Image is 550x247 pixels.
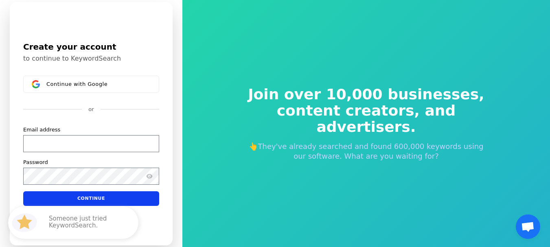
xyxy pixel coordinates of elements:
[23,55,159,63] p: to continue to KeywordSearch
[243,86,490,103] span: Join over 10,000 businesses,
[46,81,107,87] span: Continue with Google
[516,214,540,239] a: دردشة مفتوحة
[49,215,130,230] p: Someone just tried KeywordSearch.
[243,142,490,161] p: 👆They've already searched and found 600,000 keywords using our software. What are you waiting for?
[23,126,60,133] label: Email address
[10,208,39,237] img: HubSpot
[23,158,48,166] label: Password
[23,41,159,53] h1: Create your account
[88,106,94,113] p: or
[32,80,40,88] img: Sign in with Google
[23,191,159,205] button: Continue
[23,76,159,93] button: Sign in with GoogleContinue with Google
[145,171,154,181] button: Show password
[243,103,490,135] span: content creators, and advertisers.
